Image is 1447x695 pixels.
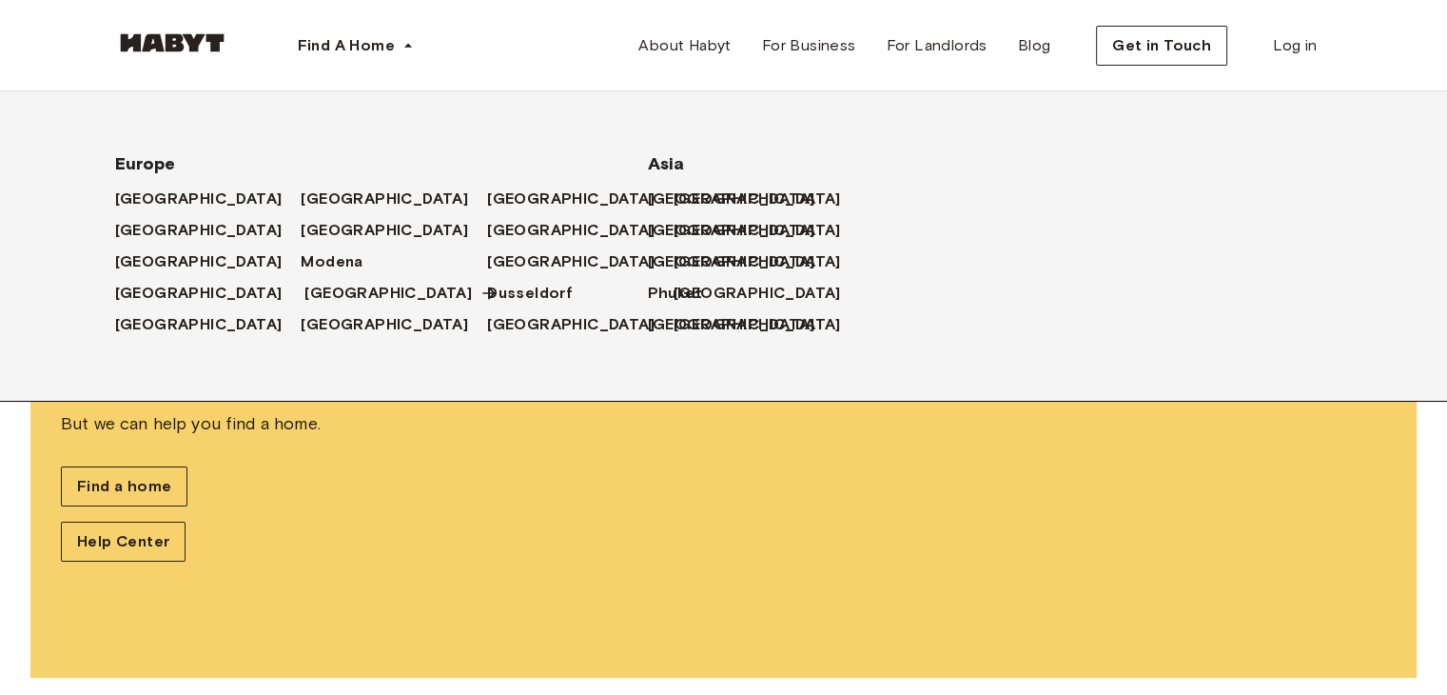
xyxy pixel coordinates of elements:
[487,188,674,210] a: [GEOGRAPHIC_DATA]
[115,33,229,52] img: Habyt
[301,188,487,210] a: [GEOGRAPHIC_DATA]
[61,467,187,506] a: Find a home
[648,313,815,336] span: [GEOGRAPHIC_DATA]
[115,219,302,242] a: [GEOGRAPHIC_DATA]
[304,282,472,305] span: [GEOGRAPHIC_DATA]
[648,219,815,242] span: [GEOGRAPHIC_DATA]
[762,34,856,57] span: For Business
[301,188,468,210] span: [GEOGRAPHIC_DATA]
[298,34,395,57] span: Find A Home
[115,188,302,210] a: [GEOGRAPHIC_DATA]
[1258,27,1332,65] a: Log in
[115,219,283,242] span: [GEOGRAPHIC_DATA]
[115,313,302,336] a: [GEOGRAPHIC_DATA]
[115,152,587,175] span: Europe
[870,27,1002,65] a: For Landlords
[648,282,702,305] span: Phuket
[283,27,429,65] button: Find A Home
[487,250,655,273] span: [GEOGRAPHIC_DATA]
[487,282,573,305] span: Dusseldorf
[115,250,283,273] span: [GEOGRAPHIC_DATA]
[638,34,731,57] span: About Habyt
[674,282,841,305] span: [GEOGRAPHIC_DATA]
[648,250,815,273] span: [GEOGRAPHIC_DATA]
[674,313,860,336] a: [GEOGRAPHIC_DATA]
[77,530,169,553] span: Help Center
[487,313,655,336] span: [GEOGRAPHIC_DATA]
[1003,27,1066,65] a: Blog
[301,219,468,242] span: [GEOGRAPHIC_DATA]
[301,313,487,336] a: [GEOGRAPHIC_DATA]
[648,152,800,175] span: Asia
[648,282,721,305] a: Phuket
[1273,34,1317,57] span: Log in
[886,34,987,57] span: For Landlords
[648,188,834,210] a: [GEOGRAPHIC_DATA]
[115,188,283,210] span: [GEOGRAPHIC_DATA]
[674,188,860,210] a: [GEOGRAPHIC_DATA]
[301,313,468,336] span: [GEOGRAPHIC_DATA]
[61,522,186,562] a: Help Center
[77,475,171,498] span: Find a home
[301,250,381,273] a: Modena
[115,313,283,336] span: [GEOGRAPHIC_DATA]
[623,27,746,65] a: About Habyt
[115,282,302,305] a: [GEOGRAPHIC_DATA]
[301,250,362,273] span: Modena
[487,219,655,242] span: [GEOGRAPHIC_DATA]
[648,219,834,242] a: [GEOGRAPHIC_DATA]
[115,282,283,305] span: [GEOGRAPHIC_DATA]
[674,282,860,305] a: [GEOGRAPHIC_DATA]
[487,188,655,210] span: [GEOGRAPHIC_DATA]
[674,250,860,273] a: [GEOGRAPHIC_DATA]
[648,313,834,336] a: [GEOGRAPHIC_DATA]
[487,219,674,242] a: [GEOGRAPHIC_DATA]
[487,282,592,305] a: Dusseldorf
[61,411,1386,436] span: But we can help you find a home.
[674,219,860,242] a: [GEOGRAPHIC_DATA]
[1096,26,1227,66] button: Get in Touch
[301,219,487,242] a: [GEOGRAPHIC_DATA]
[1112,34,1211,57] span: Get in Touch
[487,313,674,336] a: [GEOGRAPHIC_DATA]
[304,282,491,305] a: [GEOGRAPHIC_DATA]
[487,250,674,273] a: [GEOGRAPHIC_DATA]
[648,188,815,210] span: [GEOGRAPHIC_DATA]
[1018,34,1051,57] span: Blog
[115,250,302,273] a: [GEOGRAPHIC_DATA]
[747,27,871,65] a: For Business
[648,250,834,273] a: [GEOGRAPHIC_DATA]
